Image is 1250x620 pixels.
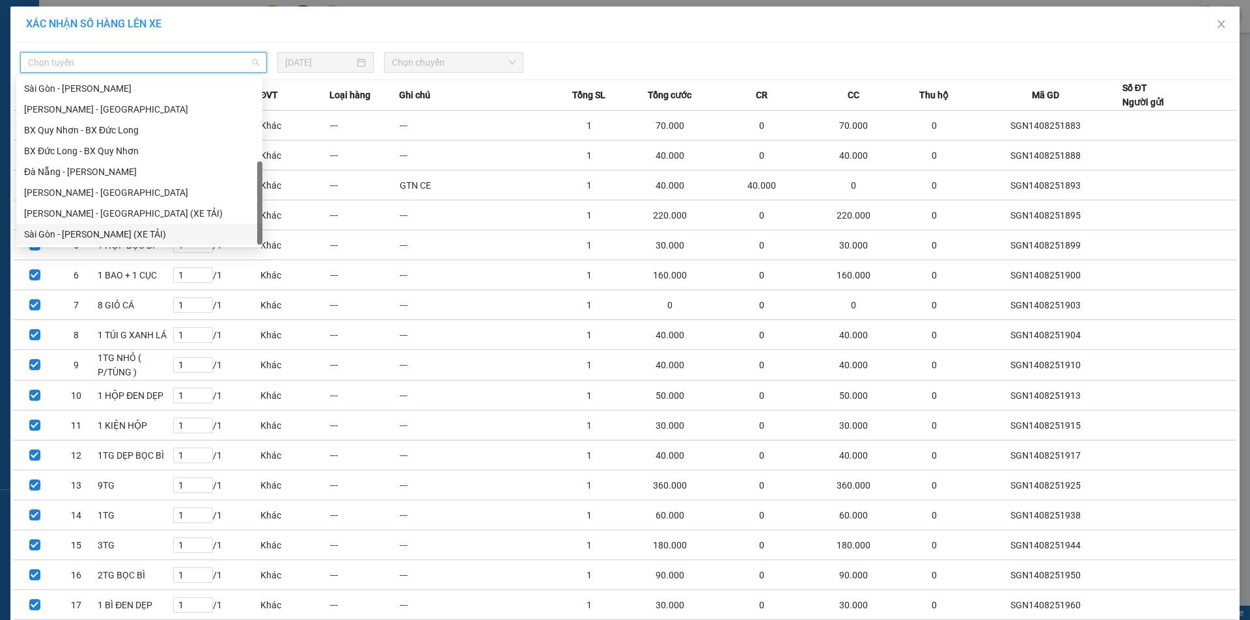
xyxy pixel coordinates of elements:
td: 0 [716,111,808,141]
td: 40.000 [808,320,900,350]
td: 160.000 [624,260,716,290]
td: 0 [716,260,808,290]
td: 8 [55,320,97,350]
td: 180.000 [624,530,716,560]
td: 40.000 [624,141,716,170]
td: --- [329,440,399,470]
td: --- [329,290,399,320]
td: 60.000 [624,500,716,530]
td: 40.000 [624,440,716,470]
td: / 1 [173,440,260,470]
td: --- [399,141,555,170]
td: 90.000 [808,560,900,590]
td: 9TG [97,470,172,500]
td: Khác [260,141,329,170]
td: 1 TÚI G XANH LÁ [97,320,172,350]
td: 1 BAO + 1 CỤC [97,260,172,290]
td: 0 [900,530,969,560]
td: SGN1408251910 [969,350,1122,381]
td: --- [399,590,555,620]
td: --- [329,260,399,290]
td: 0 [624,290,716,320]
td: / 1 [173,320,260,350]
td: SGN1408251960 [969,590,1122,620]
td: 0 [900,350,969,381]
span: Tổng cước [648,88,691,102]
td: Khác [260,320,329,350]
td: / 1 [173,350,260,381]
td: SGN1408251950 [969,560,1122,590]
td: 15 [55,530,97,560]
td: 50.000 [624,381,716,411]
td: --- [399,260,555,290]
td: 40.000 [624,170,716,200]
td: 1 BÌ ĐEN DẸP [97,590,172,620]
td: Khác [260,470,329,500]
td: / 1 [173,411,260,440]
td: SGN1408251900 [969,260,1122,290]
td: 10 [55,381,97,411]
td: / 1 [173,470,260,500]
span: CR [756,88,768,102]
td: 7 [55,290,97,320]
td: 60.000 [808,500,900,530]
td: Khác [260,560,329,590]
div: Sài Gòn - Gia Lai (XE TẢI) [16,224,262,245]
td: 0 [900,500,969,530]
td: 30.000 [808,230,900,260]
span: XÁC NHẬN SỐ HÀNG LÊN XE [26,18,161,30]
td: / 1 [173,290,260,320]
td: SGN1408251899 [969,230,1122,260]
span: Ghi chú [399,88,430,102]
td: 0 [900,141,969,170]
td: --- [399,350,555,381]
td: 0 [900,200,969,230]
td: Khác [260,411,329,440]
td: --- [329,141,399,170]
td: 40.000 [716,170,808,200]
td: 1 [555,290,624,320]
td: Khác [260,200,329,230]
td: SGN1408251883 [969,111,1122,141]
td: --- [399,290,555,320]
td: SGN1408251915 [969,411,1122,440]
td: Khác [260,381,329,411]
td: SGN1408251893 [969,170,1122,200]
td: 1TG NHỎ ( P/TÙNG ) [97,350,172,381]
input: 14/08/2025 [285,55,354,70]
td: 220.000 [808,200,900,230]
td: 40.000 [808,440,900,470]
td: 40.000 [808,350,900,381]
div: Số ĐT Người gửi [1122,81,1164,109]
td: --- [399,320,555,350]
td: 1 [555,350,624,381]
td: --- [399,381,555,411]
td: SGN1408251903 [969,290,1122,320]
td: --- [399,230,555,260]
span: Tổng SL [572,88,605,102]
td: --- [399,500,555,530]
td: 2TG BỌC BÌ [97,560,172,590]
div: Sài Gòn - [PERSON_NAME] (XE TẢI) [24,227,255,241]
td: 1TG [97,500,172,530]
td: 0 [808,290,900,320]
div: Đà Nẵng - [PERSON_NAME] [24,165,255,179]
td: 30.000 [624,411,716,440]
div: BX Đức Long - BX Quy Nhơn [16,141,262,161]
div: Đà Nẵng - Gia Lai [16,161,262,182]
span: CC [848,88,859,102]
td: --- [329,470,399,500]
td: 0 [900,560,969,590]
td: 0 [716,200,808,230]
td: 90.000 [624,560,716,590]
td: 1 [555,411,624,440]
td: 0 [900,260,969,290]
td: --- [399,440,555,470]
td: 1 [555,530,624,560]
td: 0 [900,290,969,320]
div: [PERSON_NAME] - [GEOGRAPHIC_DATA] [24,102,255,116]
span: Loại hàng [329,88,370,102]
td: 0 [716,411,808,440]
div: BX Đức Long - BX Quy Nhơn [24,144,255,158]
td: 0 [900,381,969,411]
